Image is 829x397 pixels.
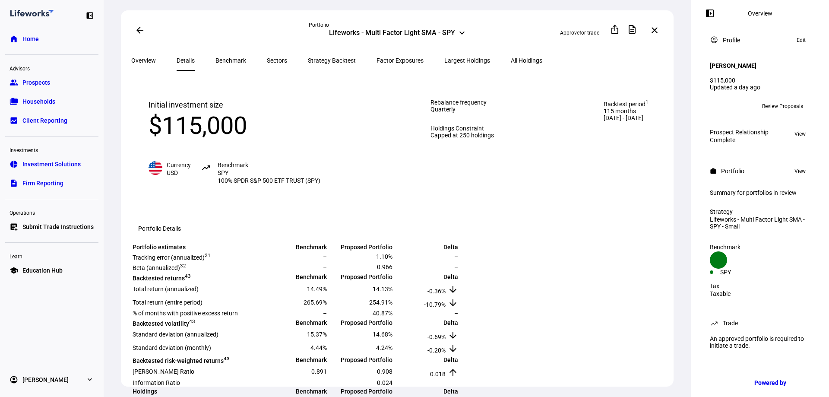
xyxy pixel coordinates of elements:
button: Review Proposals [755,99,810,113]
td: Backtested risk-weighted returns [132,355,262,365]
span: % of months with positive excess return [133,310,238,317]
mat-icon: trending_up [710,319,718,327]
div: Portfolio [309,22,486,29]
sup: 4 [189,318,192,324]
a: descriptionFirm Reporting [5,175,98,192]
mat-icon: arrow_downward [448,330,458,340]
span: Benchmark [215,57,246,64]
td: Benchmark [263,318,327,327]
span: Households [22,97,55,106]
td: Portfolio estimates [132,243,262,251]
span: [PERSON_NAME] [22,375,69,384]
mat-icon: keyboard_arrow_down [457,28,467,38]
td: Benchmark [263,355,327,365]
mat-icon: arrow_upward [448,367,458,378]
span: Tracking error (annualized) [133,254,211,261]
span: View [794,166,806,176]
span: Overview [131,57,156,64]
sup: 4 [185,273,188,279]
div: Overview [748,10,772,17]
span: Currency [167,162,191,168]
div: Lifeworks - Multi Factor Light SMA - SPY - Small [710,216,810,230]
span: All Holdings [511,57,542,64]
eth-panel-overview-card-header: Trade [710,318,810,328]
eth-mat-symbol: school [9,266,18,275]
span: -0.20% [427,347,446,354]
eth-mat-symbol: group [9,78,18,87]
button: Edit [792,35,810,45]
span: – [454,379,458,386]
td: Delta [394,318,459,327]
span: Submit Trade Instructions [22,222,94,231]
div: Strategy [710,208,810,215]
mat-icon: close [649,25,660,35]
span: -0.36% [427,288,446,295]
td: Proposed Portfolio [328,387,393,395]
a: folder_copyHouseholds [5,93,98,110]
div: Investments [5,143,98,156]
mat-icon: account_circle [710,35,718,44]
sup: 3 [192,318,195,324]
mat-icon: arrow_downward [448,343,458,354]
td: Benchmark [263,243,327,251]
a: Powered by [750,375,816,391]
mat-icon: arrow_back [135,25,145,35]
mat-icon: description [627,24,637,35]
span: Prospects [22,78,50,87]
div: Taxable [710,290,810,297]
button: View [790,166,810,176]
div: Tax [710,283,810,289]
eth-mat-symbol: left_panel_close [85,11,94,20]
span: 14.13% [373,286,392,292]
eth-mat-symbol: account_circle [9,375,18,384]
span: Standard deviation (monthly) [133,344,211,351]
sup: 1 [208,252,211,258]
div: Trade [723,320,738,327]
div: Updated a day ago [710,84,810,91]
span: Quarterly [430,106,456,113]
mat-icon: arrow_downward [448,298,458,308]
span: TS [714,103,720,109]
sup: 1 [645,99,649,105]
span: 0.891 [311,368,327,375]
td: Delta [394,387,459,395]
td: Proposed Portfolio [328,273,393,282]
span: 0.908 [377,368,392,375]
eth-mat-symbol: description [9,179,18,187]
div: Prospect Relationship [710,129,769,136]
eth-panel-overview-card-header: Profile [710,35,810,45]
span: 14.68% [373,331,392,338]
td: Backtested volatility [132,318,262,327]
span: Benchmark [218,162,248,168]
span: -10.79% [424,301,446,308]
div: $115,000 [149,111,320,140]
span: Factor Exposures [377,57,424,64]
div: Benchmark [710,244,810,251]
span: Information Ratio [133,379,180,386]
span: 1.10% [376,253,392,260]
eth-mat-symbol: folder_copy [9,97,18,106]
sup: 3 [227,356,230,362]
span: Standard deviation (annualized) [133,331,218,338]
div: Operations [5,206,98,218]
span: 115 months [604,108,649,114]
span: – [454,310,458,317]
span: – [323,310,327,317]
td: Backtested returns [132,273,262,282]
mat-icon: trending_up [201,163,212,173]
div: Profile [723,37,740,44]
div: An approved portfolio is required to initiate a trade. [705,332,815,353]
div: Lifeworks - Multi Factor Light SMA - SPY [329,29,455,39]
span: View [794,129,806,139]
eth-mat-symbol: bid_landscape [9,116,18,125]
mat-icon: work [710,168,717,175]
span: for trade [579,30,599,36]
span: Largest Holdings [444,57,490,64]
mat-icon: left_panel_open [705,8,715,19]
sup: 3 [188,273,191,279]
div: Initial investment size [149,99,320,111]
span: 15.37% [307,331,327,338]
span: [DATE] - [DATE] [604,114,643,121]
span: Capped at 250 holdings [430,132,494,139]
td: Benchmark [263,387,327,395]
